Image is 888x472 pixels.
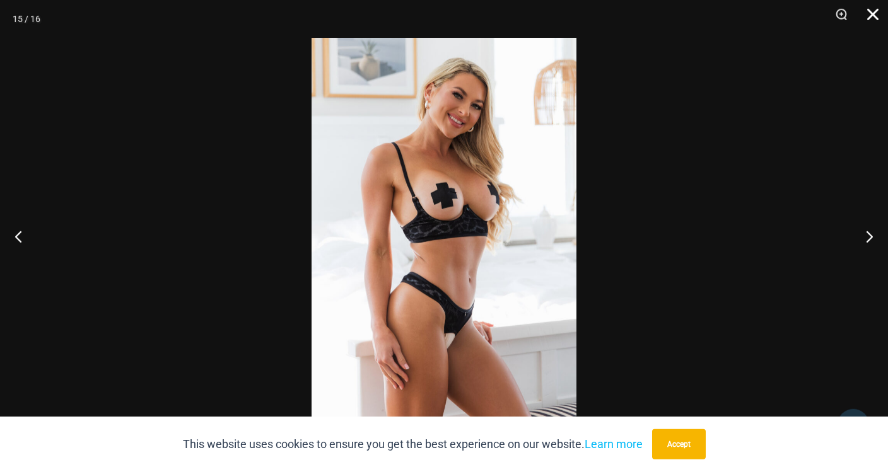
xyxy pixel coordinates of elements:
button: Accept [652,429,706,459]
img: Nights Fall Silver Leopard 1036 Bra 6046 Thong 05 [312,38,576,434]
div: 15 / 16 [13,9,40,28]
a: Learn more [585,437,643,451]
button: Next [841,205,888,268]
p: This website uses cookies to ensure you get the best experience on our website. [183,435,643,454]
